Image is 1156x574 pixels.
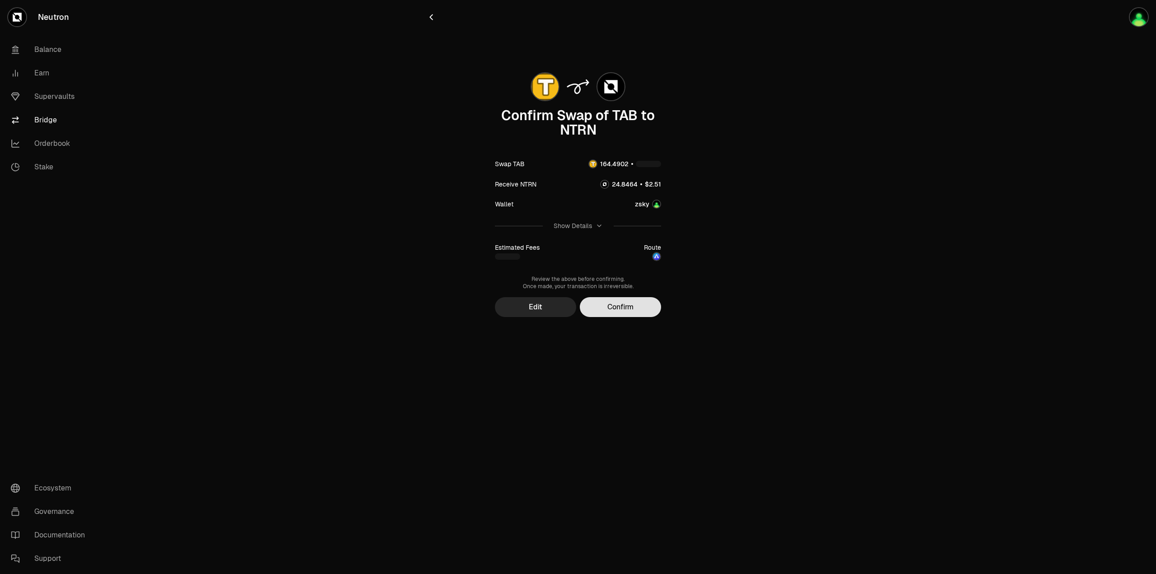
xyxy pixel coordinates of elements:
[4,547,98,570] a: Support
[644,243,661,252] div: Route
[4,132,98,155] a: Orderbook
[495,275,661,290] div: Review the above before confirming. Once made, your transaction is irreversible.
[635,200,661,209] button: zskyAccount Image
[589,160,597,168] img: TAB Logo
[4,523,98,547] a: Documentation
[653,253,660,260] img: neutron-astroport logo
[653,201,660,208] img: Account Image
[4,500,98,523] a: Governance
[495,159,525,168] div: Swap TAB
[635,200,649,209] div: zsky
[495,297,576,317] button: Edit
[1130,8,1148,26] img: zsky
[495,108,661,137] div: Confirm Swap of TAB to NTRN
[4,61,98,85] a: Earn
[580,297,661,317] button: Confirm
[4,38,98,61] a: Balance
[4,85,98,108] a: Supervaults
[495,180,536,189] div: Receive NTRN
[4,108,98,132] a: Bridge
[495,200,513,209] div: Wallet
[495,214,661,238] button: Show Details
[601,181,608,188] img: NTRN Logo
[495,243,540,252] div: Estimated Fees
[4,476,98,500] a: Ecosystem
[597,73,625,100] img: NTRN Logo
[531,73,559,100] img: TAB Logo
[4,155,98,179] a: Stake
[554,221,592,230] div: Show Details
